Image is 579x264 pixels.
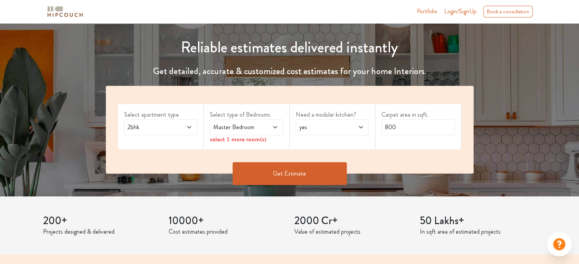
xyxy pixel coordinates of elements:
[43,227,160,236] p: Projects designed & delivered
[483,6,533,17] div: Book a consultation
[420,227,536,236] p: In sqft area of estimated projects
[212,123,262,132] span: Master Bedroom
[169,215,285,228] h3: 10000+
[124,110,198,119] label: Select apartment type
[296,110,369,119] label: Need a modular kitchen?
[444,7,477,16] span: Login/SignUp
[46,5,84,18] img: logo-horizontal.svg
[294,227,411,236] p: Value of estimated projects
[46,3,84,20] span: logo-horizontal.svg
[420,215,536,228] h3: 50 Lakhs+
[126,123,176,132] span: 2bhk
[381,110,455,119] label: Carpet area in sqft.
[298,123,348,132] span: yes
[101,38,478,57] h1: Reliable estimates delivered instantly
[233,162,347,185] button: Get Estimate
[417,7,437,16] a: Portfolio
[101,66,478,77] h4: Get detailed, accurate & customized cost estimates for your home Interiors.
[381,119,455,135] input: Enter area sqft
[210,110,283,119] label: Select type of Bedrooms
[210,135,283,143] div: select 1 more room(s)
[43,215,160,228] h3: 200+
[294,215,411,228] h3: 2000 Cr+
[169,227,285,236] p: Cost estimates provided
